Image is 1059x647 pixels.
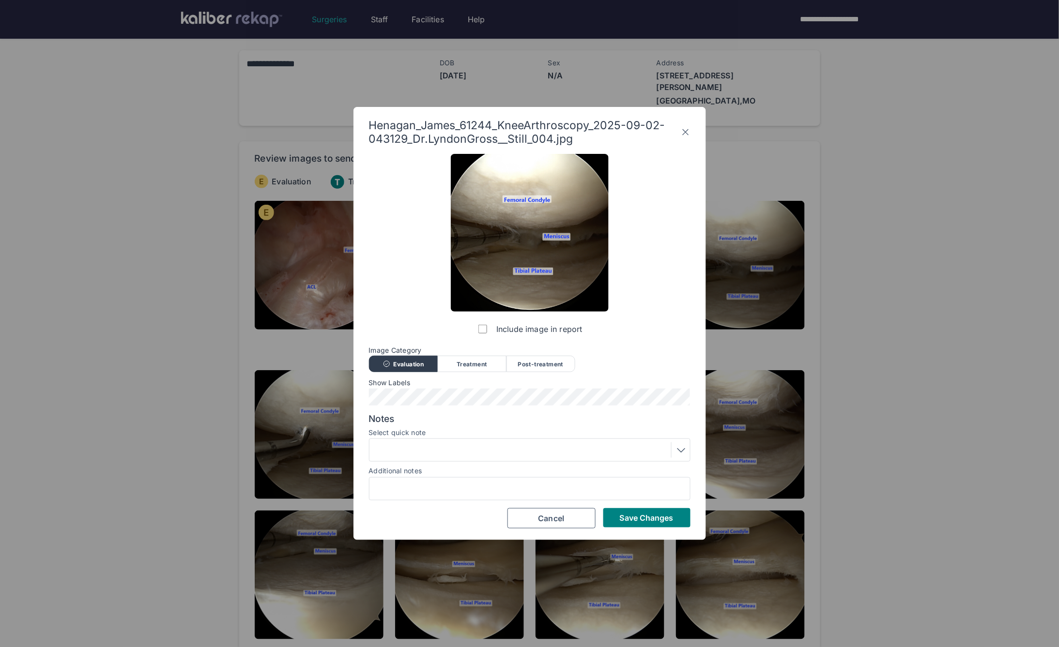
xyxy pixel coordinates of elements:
[476,319,582,339] label: Include image in report
[369,429,691,436] label: Select quick note
[369,466,422,475] label: Additional notes
[369,119,681,146] span: Henagan_James_61244_KneeArthroscopy_2025-09-02-043129_Dr.LyndonGross__Still_004.jpg
[507,508,596,528] button: Cancel
[438,356,506,372] div: Treatment
[369,379,691,387] span: Show Labels
[603,508,691,527] button: Save Changes
[538,513,565,523] span: Cancel
[369,346,691,354] span: Image Category
[620,513,674,523] span: Save Changes
[451,154,609,312] img: Henagan_James_61244_KneeArthroscopy_2025-09-02-043129_Dr.LyndonGross__Still_004.jpg
[478,325,487,333] input: Include image in report
[506,356,575,372] div: Post-treatment
[369,413,691,425] span: Notes
[369,356,438,372] div: Evaluation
